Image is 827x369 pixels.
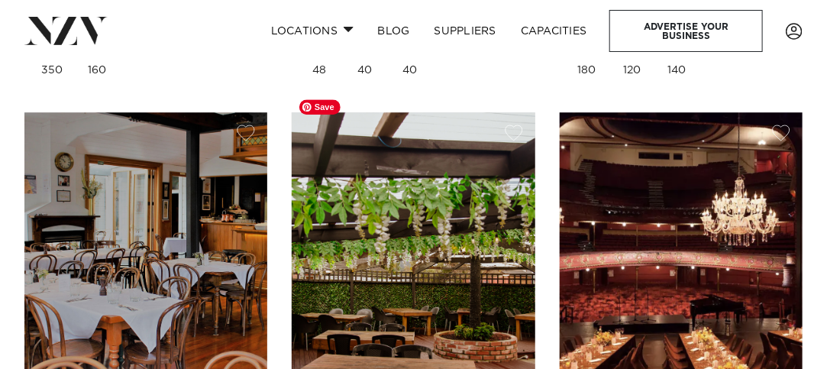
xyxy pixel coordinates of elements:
span: Save [299,99,341,115]
img: nzv-logo.png [24,17,108,44]
a: BLOG [366,15,422,47]
a: Locations [259,15,366,47]
a: SUPPLIERS [422,15,509,47]
a: Advertise your business [609,10,763,52]
a: Capacities [509,15,599,47]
